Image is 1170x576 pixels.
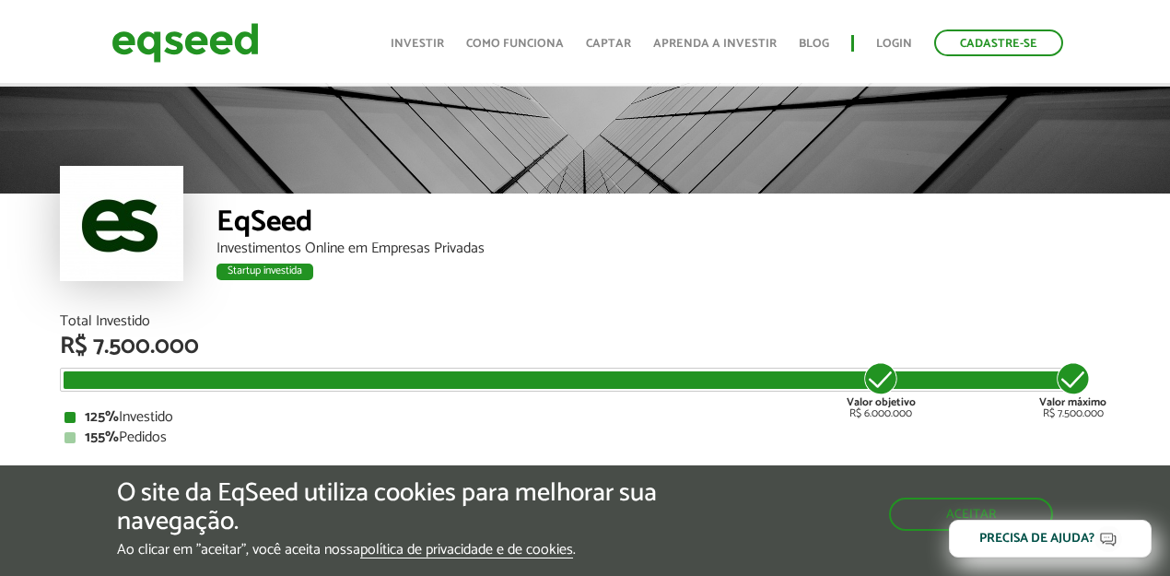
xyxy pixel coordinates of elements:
[466,38,564,50] a: Como funciona
[111,18,259,67] img: EqSeed
[1039,360,1106,419] div: R$ 7.500.000
[117,479,679,536] h5: O site da EqSeed utiliza cookies para melhorar sua navegação.
[799,38,829,50] a: Blog
[60,335,1110,359] div: R$ 7.500.000
[85,405,119,429] strong: 125%
[876,38,912,50] a: Login
[847,360,916,419] div: R$ 6.000.000
[847,394,916,411] strong: Valor objetivo
[889,498,1053,531] button: Aceitar
[653,38,777,50] a: Aprenda a investir
[64,430,1106,445] div: Pedidos
[216,264,313,280] div: Startup investida
[1039,394,1106,411] strong: Valor máximo
[216,241,1110,256] div: Investimentos Online em Empresas Privadas
[117,541,679,558] p: Ao clicar em "aceitar", você aceita nossa .
[85,425,119,450] strong: 155%
[934,29,1063,56] a: Cadastre-se
[64,410,1106,425] div: Investido
[216,207,1110,241] div: EqSeed
[586,38,631,50] a: Captar
[60,314,1110,329] div: Total Investido
[360,543,573,558] a: política de privacidade e de cookies
[391,38,444,50] a: Investir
